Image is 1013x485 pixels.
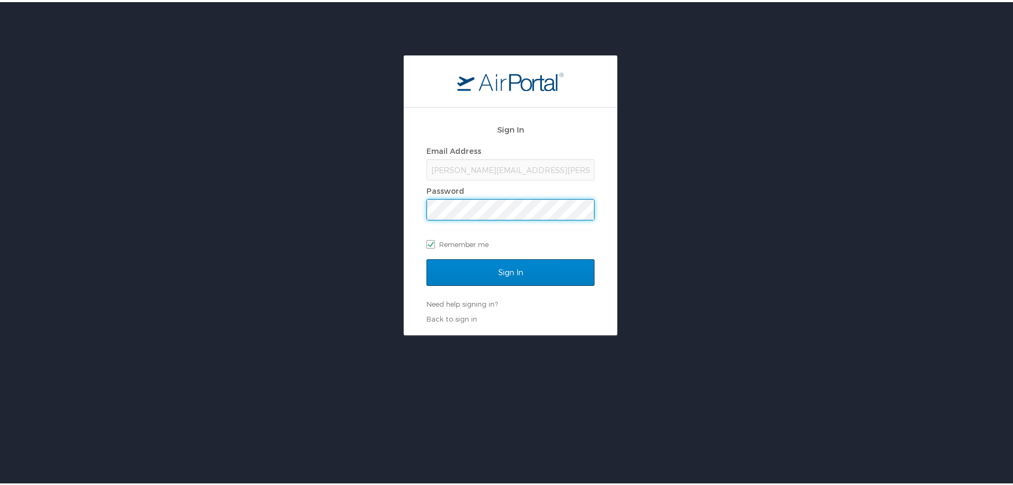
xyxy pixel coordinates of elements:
[457,70,564,89] img: logo
[426,298,498,306] a: Need help signing in?
[426,121,595,134] h2: Sign In
[426,313,477,321] a: Back to sign in
[426,144,481,153] label: Email Address
[426,234,595,250] label: Remember me
[426,184,464,193] label: Password
[426,257,595,284] input: Sign In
